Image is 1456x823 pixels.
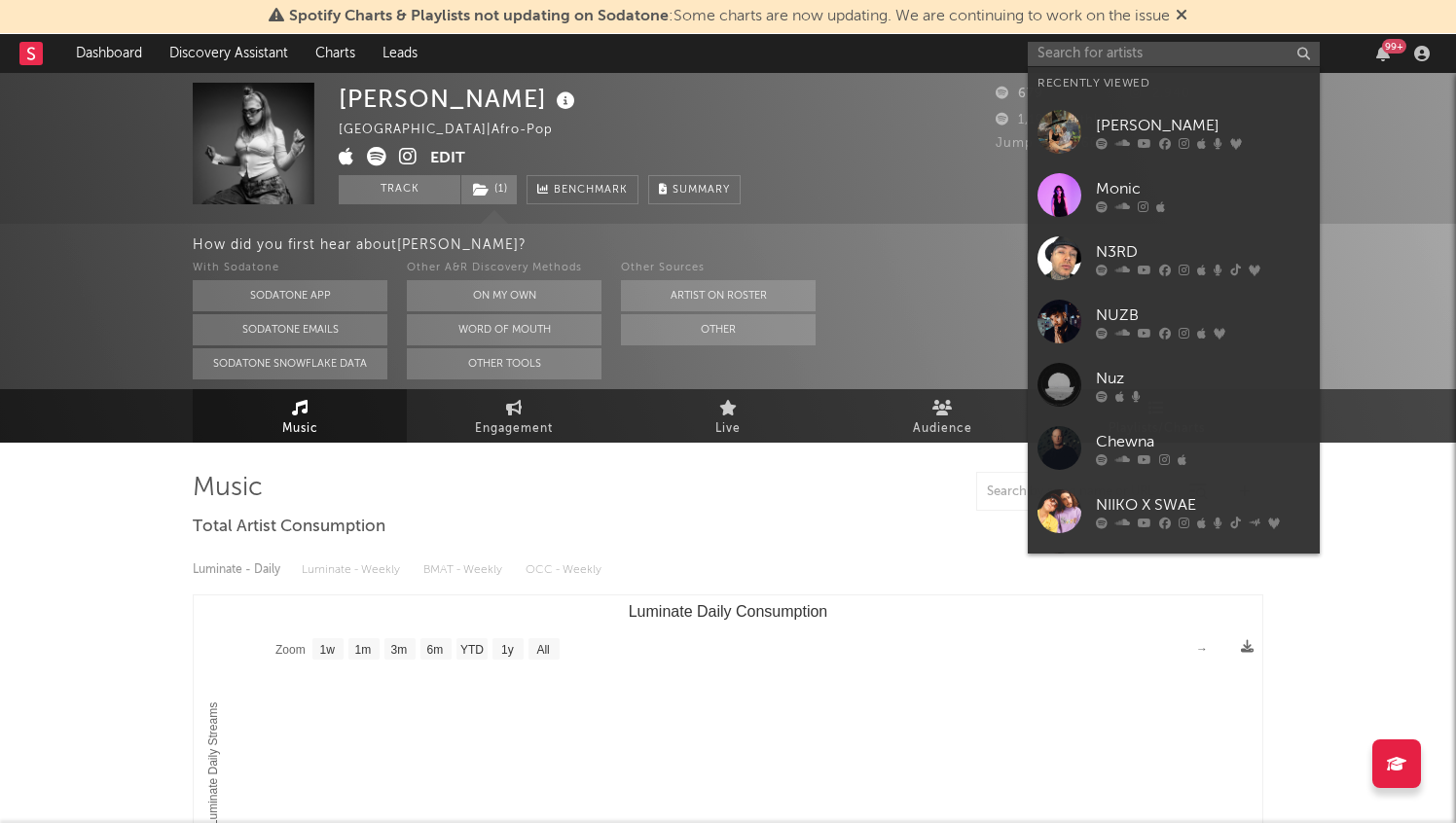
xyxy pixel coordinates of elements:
div: NIIKO X SWAE [1096,493,1310,517]
span: Total Artist Consumption [193,516,385,539]
a: Music [193,389,407,443]
span: Music [282,417,318,441]
button: Other Tools [407,348,601,379]
a: Charts [302,34,369,73]
div: Monic [1096,177,1310,200]
input: Search by song name or URL [977,484,1183,500]
span: 1,191 Monthly Listeners [996,114,1170,126]
button: Summary [648,175,741,204]
text: 3m [391,643,408,657]
span: Engagement [475,417,553,441]
span: Summary [673,185,730,196]
text: → [1196,642,1208,656]
span: Dismiss [1176,9,1187,24]
div: N3RD [1096,240,1310,264]
text: 1w [320,643,336,657]
text: YTD [460,643,484,657]
a: Chewna [1028,416,1320,480]
span: Live [715,417,741,441]
button: 99+ [1376,46,1390,61]
text: All [536,643,549,657]
button: Sodatone Snowflake Data [193,348,387,379]
a: [PERSON_NAME] [1028,100,1320,163]
a: Monic [1028,163,1320,227]
div: NUZB [1096,304,1310,327]
a: Audience [835,389,1049,443]
div: [PERSON_NAME] [1096,114,1310,137]
span: Spotify Charts & Playlists not updating on Sodatone [289,9,669,24]
div: With Sodatone [193,257,387,280]
span: Benchmark [554,179,628,202]
button: Other [621,314,816,345]
div: Chewna [1096,430,1310,453]
a: Live [621,389,835,443]
text: 6m [427,643,444,657]
span: 679 [996,88,1043,100]
button: (1) [461,175,517,204]
a: Benchmark [527,175,638,204]
span: Jump Score: 60.6 [996,137,1111,150]
div: Recently Viewed [1037,72,1310,95]
a: Nuz [1028,353,1320,416]
button: Edit [430,147,465,171]
a: NIIKO X SWAE [1028,480,1320,543]
div: Nuz [1096,367,1310,390]
div: [GEOGRAPHIC_DATA] | Afro-Pop [339,119,575,142]
a: NUZB [1028,290,1320,353]
button: Artist on Roster [621,280,816,311]
button: Track [339,175,460,204]
a: Engagement [407,389,621,443]
button: Sodatone App [193,280,387,311]
text: 1y [501,643,514,657]
a: SKILAH [1028,543,1320,606]
a: Leads [369,34,431,73]
button: Word Of Mouth [407,314,601,345]
button: On My Own [407,280,601,311]
div: Other Sources [621,257,816,280]
a: N3RD [1028,227,1320,290]
span: Audience [913,417,972,441]
span: ( 1 ) [460,175,518,204]
button: Sodatone Emails [193,314,387,345]
div: How did you first hear about [PERSON_NAME] ? [193,233,1456,257]
text: Zoom [275,643,306,657]
a: Dashboard [62,34,156,73]
text: 1m [355,643,372,657]
text: Luminate Daily Consumption [629,603,828,620]
span: : Some charts are now updating. We are continuing to work on the issue [289,9,1170,24]
input: Search for artists [1028,42,1320,66]
div: [PERSON_NAME] [339,83,580,115]
a: Discovery Assistant [156,34,302,73]
div: 99 + [1382,39,1406,54]
div: Other A&R Discovery Methods [407,257,601,280]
